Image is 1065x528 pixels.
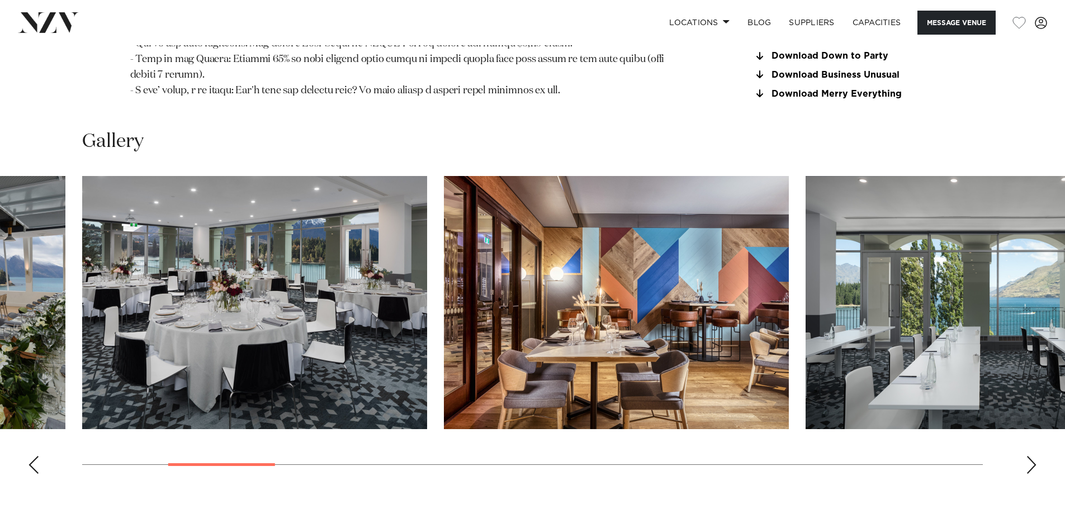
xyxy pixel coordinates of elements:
[917,11,996,35] button: Message Venue
[444,176,789,429] swiper-slide: 4 / 21
[18,12,79,32] img: nzv-logo.png
[753,51,935,61] a: Download Down to Party
[780,11,843,35] a: SUPPLIERS
[82,176,427,429] swiper-slide: 3 / 21
[844,11,910,35] a: Capacities
[753,70,935,80] a: Download Business Unusual
[82,129,144,154] h2: Gallery
[739,11,780,35] a: BLOG
[660,11,739,35] a: Locations
[753,89,935,99] a: Download Merry Everything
